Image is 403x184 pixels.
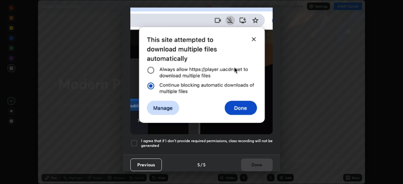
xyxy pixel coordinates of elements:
[201,161,202,168] h4: /
[130,159,162,171] button: Previous
[203,161,206,168] h4: 5
[141,138,273,148] h5: I agree that if I don't provide required permissions, class recording will not be generated
[197,161,200,168] h4: 5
